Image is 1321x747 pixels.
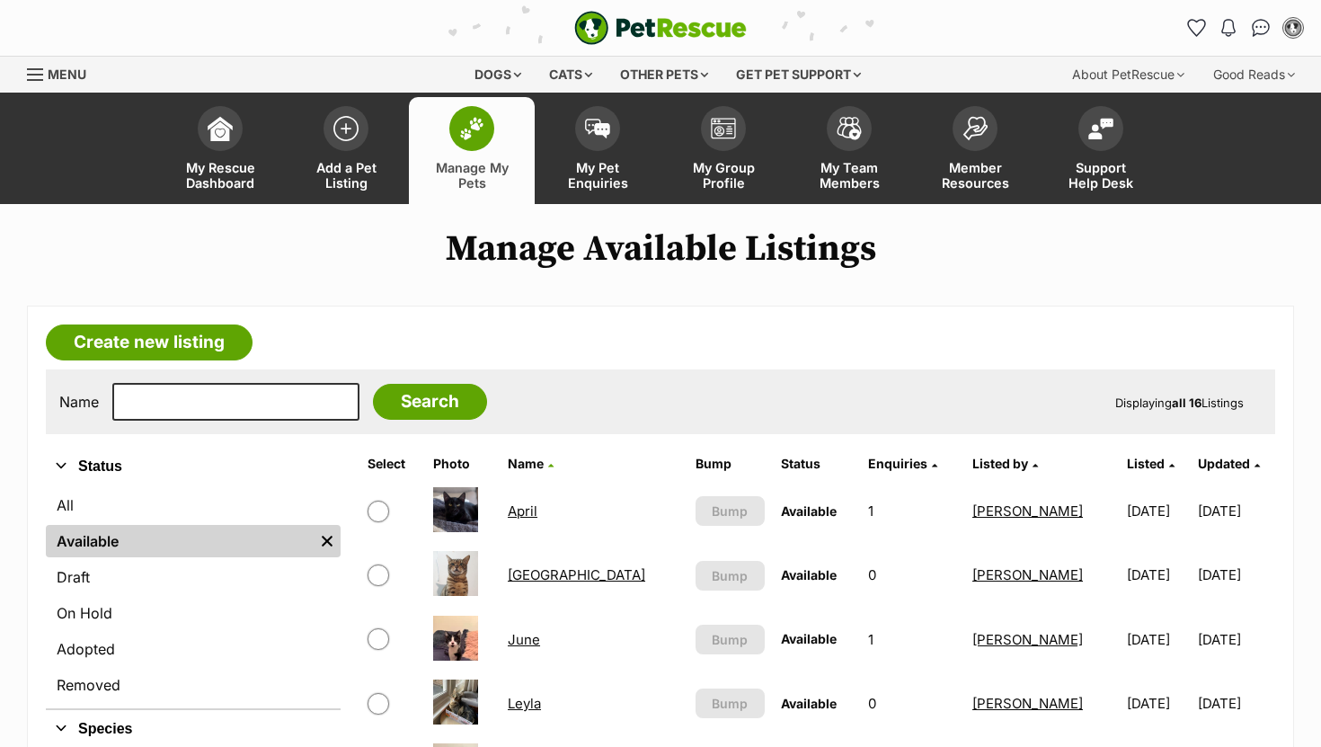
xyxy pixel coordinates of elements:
[972,695,1083,712] a: [PERSON_NAME]
[508,566,645,583] a: [GEOGRAPHIC_DATA]
[1198,480,1273,542] td: [DATE]
[1198,609,1273,671] td: [DATE]
[935,160,1015,191] span: Member Resources
[27,57,99,89] a: Menu
[1120,609,1195,671] td: [DATE]
[1198,544,1273,606] td: [DATE]
[426,449,499,478] th: Photo
[781,567,837,582] span: Available
[409,97,535,204] a: Manage My Pets
[1060,160,1141,191] span: Support Help Desk
[208,116,233,141] img: dashboard-icon-eb2f2d2d3e046f16d808141f083e7271f6b2e854fb5c12c21221c1fb7104beca.svg
[46,485,341,708] div: Status
[46,489,341,521] a: All
[46,633,341,665] a: Adopted
[809,160,890,191] span: My Team Members
[536,57,605,93] div: Cats
[535,97,660,204] a: My Pet Enquiries
[972,456,1038,471] a: Listed by
[688,449,772,478] th: Bump
[180,160,261,191] span: My Rescue Dashboard
[46,325,253,360] a: Create new listing
[1284,19,1302,37] img: Aimee Paltridge profile pic
[861,480,963,542] td: 1
[1127,456,1175,471] a: Listed
[333,116,359,141] img: add-pet-listing-icon-0afa8454b4691262ce3f59096e99ab1cd57d4a30225e0717b998d2c9b9846f56.svg
[585,119,610,138] img: pet-enquiries-icon-7e3ad2cf08bfb03b45e93fb7055b45f3efa6380592205ae92323e6603595dc1f.svg
[1198,672,1273,734] td: [DATE]
[696,561,765,591] button: Bump
[696,689,765,718] button: Bump
[781,696,837,711] span: Available
[712,630,748,649] span: Bump
[431,160,512,191] span: Manage My Pets
[781,631,837,646] span: Available
[912,97,1038,204] a: Member Resources
[46,669,341,701] a: Removed
[283,97,409,204] a: Add a Pet Listing
[1201,57,1308,93] div: Good Reads
[1252,19,1271,37] img: chat-41dd97257d64d25036548639549fe6c8038ab92f7586957e7f3b1b290dea8141.svg
[861,672,963,734] td: 0
[373,384,487,420] input: Search
[46,455,341,478] button: Status
[1120,672,1195,734] td: [DATE]
[1038,97,1164,204] a: Support Help Desk
[972,502,1083,520] a: [PERSON_NAME]
[1120,480,1195,542] td: [DATE]
[712,694,748,713] span: Bump
[46,561,341,593] a: Draft
[1221,19,1236,37] img: notifications-46538b983faf8c2785f20acdc204bb7945ddae34d4c08c2a6579f10ce5e182be.svg
[1279,13,1308,42] button: My account
[712,502,748,520] span: Bump
[972,631,1083,648] a: [PERSON_NAME]
[46,597,341,629] a: On Hold
[314,525,341,557] a: Remove filter
[1182,13,1308,42] ul: Account quick links
[157,97,283,204] a: My Rescue Dashboard
[48,67,86,82] span: Menu
[696,625,765,654] button: Bump
[1172,396,1201,410] strong: all 16
[1198,456,1250,471] span: Updated
[459,117,484,140] img: manage-my-pets-icon-02211641906a0b7f246fdf0571729dbe1e7629f14944591b6c1af311fb30b64b.svg
[574,11,747,45] a: PetRescue
[462,57,534,93] div: Dogs
[683,160,764,191] span: My Group Profile
[574,11,747,45] img: logo-e224e6f780fb5917bec1dbf3a21bbac754714ae5b6737aabdf751b685950b380.svg
[660,97,786,204] a: My Group Profile
[508,695,541,712] a: Leyla
[861,609,963,671] td: 1
[837,117,862,140] img: team-members-icon-5396bd8760b3fe7c0b43da4ab00e1e3bb1a5d9ba89233759b79545d2d3fc5d0d.svg
[46,717,341,741] button: Species
[868,456,927,471] span: translation missing: en.admin.listings.index.attributes.enquiries
[508,456,544,471] span: Name
[1127,456,1165,471] span: Listed
[1115,396,1244,410] span: Displaying Listings
[712,566,748,585] span: Bump
[972,456,1028,471] span: Listed by
[508,456,554,471] a: Name
[508,631,540,648] a: June
[1088,118,1113,139] img: help-desk-icon-fdf02630f3aa405de69fd3d07c3f3aa587a6932b1a1747fa1d2bba05be0121f9.svg
[1182,13,1210,42] a: Favourites
[786,97,912,204] a: My Team Members
[972,566,1083,583] a: [PERSON_NAME]
[1214,13,1243,42] button: Notifications
[1120,544,1195,606] td: [DATE]
[723,57,873,93] div: Get pet support
[360,449,424,478] th: Select
[711,118,736,139] img: group-profile-icon-3fa3cf56718a62981997c0bc7e787c4b2cf8bcc04b72c1350f741eb67cf2f40e.svg
[696,496,765,526] button: Bump
[1198,456,1260,471] a: Updated
[1059,57,1197,93] div: About PetRescue
[1246,13,1275,42] a: Conversations
[607,57,721,93] div: Other pets
[962,116,988,140] img: member-resources-icon-8e73f808a243e03378d46382f2149f9095a855e16c252ad45f914b54edf8863c.svg
[557,160,638,191] span: My Pet Enquiries
[46,525,314,557] a: Available
[781,503,837,519] span: Available
[861,544,963,606] td: 0
[774,449,859,478] th: Status
[59,394,99,410] label: Name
